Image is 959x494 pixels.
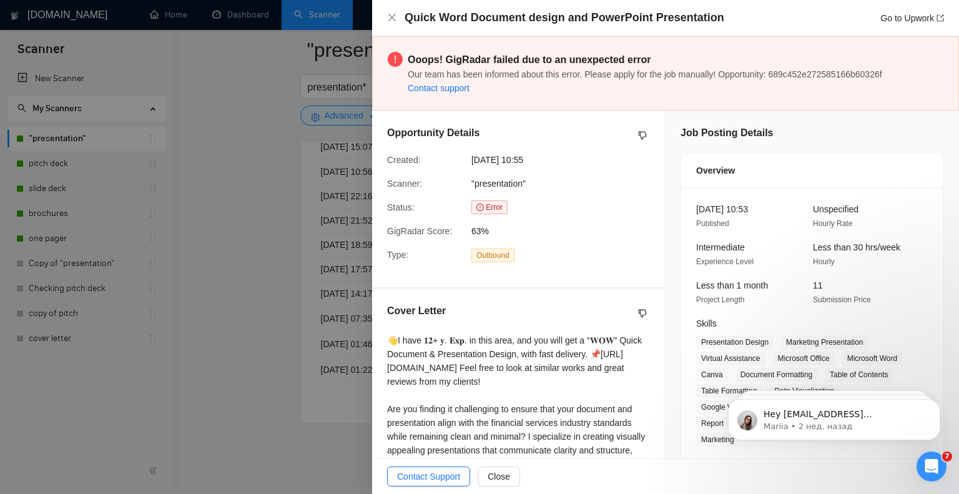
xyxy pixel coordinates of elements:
[813,257,835,266] span: Hourly
[696,164,735,177] span: Overview
[696,335,774,349] span: Presentation Design
[638,131,647,141] span: dislike
[635,306,650,321] button: dislike
[735,368,817,382] span: Document Formatting
[937,14,944,22] span: export
[387,202,415,212] span: Status:
[387,304,446,319] h5: Cover Letter
[408,54,651,65] strong: Ooops! GigRadar failed due to an unexpected error
[408,83,470,93] a: Contact support
[405,10,724,26] h4: Quick Word Document design and PowerPoint Presentation
[880,13,944,23] a: Go to Upworkexport
[681,126,773,141] h5: Job Posting Details
[408,69,882,79] span: Our team has been informed about this error. Please apply for the job manually! Opportunity: 689c...
[813,280,823,290] span: 11
[397,470,460,483] span: Contact Support
[781,335,868,349] span: Marketing Presentation
[696,242,745,252] span: Intermediate
[709,373,959,460] iframe: Intercom notifications сообщение
[696,257,754,266] span: Experience Level
[471,200,508,214] span: Error
[696,384,762,398] span: Table Formatting
[476,204,484,211] span: exclamation-circle
[813,242,900,252] span: Less than 30 hrs/week
[696,400,770,414] span: Google Workspace
[696,204,748,214] span: [DATE] 10:53
[696,319,717,329] span: Skills
[635,128,650,143] button: dislike
[638,309,647,319] span: dislike
[917,452,947,482] iframe: Intercom live chat
[813,204,858,214] span: Unspecified
[696,295,744,304] span: Project Length
[471,249,514,262] span: Outbound
[471,224,659,238] span: 63%
[387,155,421,165] span: Created:
[471,153,659,167] span: [DATE] 10:55
[388,52,403,67] span: exclamation-circle
[696,417,729,430] span: Report
[696,352,765,365] span: Virtual Assistance
[387,12,397,22] span: close
[696,280,768,290] span: Less than 1 month
[813,295,871,304] span: Submission Price
[488,470,510,483] span: Close
[696,433,739,447] span: Marketing
[696,219,729,228] span: Published
[942,452,952,462] span: 7
[387,226,452,236] span: GigRadar Score:
[813,219,852,228] span: Hourly Rate
[387,250,408,260] span: Type:
[842,352,902,365] span: Microsoft Word
[387,467,470,487] button: Contact Support
[478,467,520,487] button: Close
[387,179,422,189] span: Scanner:
[696,368,728,382] span: Canva
[387,126,479,141] h5: Opportunity Details
[825,368,893,382] span: Table of Contents
[387,12,397,23] button: Close
[773,352,835,365] span: Microsoft Office
[471,179,526,189] span: "presentation"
